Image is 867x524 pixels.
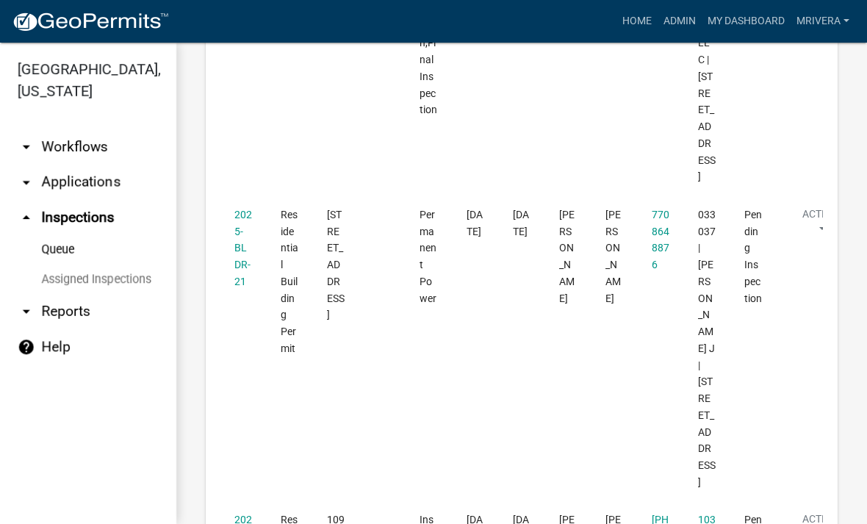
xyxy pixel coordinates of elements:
button: Action [791,207,851,243]
a: 2025-BLDR-21 [234,209,252,287]
a: mrivera [791,7,855,35]
span: 559 GLENWOOD SPRINGS RD [327,209,345,321]
span: Pending Inspection [744,209,762,304]
i: arrow_drop_up [18,209,35,226]
span: Julisia Hardeman [605,209,621,304]
i: arrow_drop_down [18,173,35,191]
span: Permanent Power [420,209,436,304]
span: 033 037 | CALDWELL MAMIE J | 559 GLENWOOD SPRINGS RD [698,209,716,488]
span: Michele Rivera [559,209,575,304]
a: Home [616,7,658,35]
i: arrow_drop_down [18,303,35,320]
a: 7708648876 [652,209,669,270]
a: Admin [658,7,702,35]
i: help [18,338,35,356]
div: [DATE] [513,207,531,240]
i: arrow_drop_down [18,138,35,156]
a: My Dashboard [702,7,791,35]
span: Residential Building Permit [281,209,298,354]
span: 09/22/2025 [467,209,483,237]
